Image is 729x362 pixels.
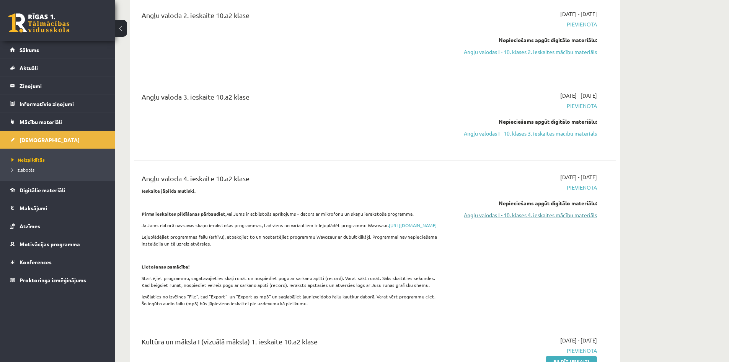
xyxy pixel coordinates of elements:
[20,118,62,125] span: Mācību materiāli
[20,46,39,53] span: Sākums
[10,41,105,59] a: Sākums
[10,95,105,113] a: Informatīvie ziņojumi
[453,36,597,44] div: Nepieciešams apgūt digitālo materiālu:
[142,222,441,229] p: Ja Jums datorā nav savas skaņu ierakstošas programmas, tad viens no variantiem ir lejuplādēt prog...
[10,59,105,77] a: Aktuāli
[11,157,45,163] span: Neizpildītās
[453,183,597,192] span: Pievienota
[20,95,105,113] legend: Informatīvie ziņojumi
[8,13,70,33] a: Rīgas 1. Tālmācības vidusskola
[10,113,105,131] a: Mācību materiāli
[142,173,441,187] div: Angļu valoda 4. ieskaite 10.a2 klase
[20,199,105,217] legend: Maksājumi
[142,336,441,351] div: Kultūra un māksla I (vizuālā māksla) 1. ieskaite 10.a2 klase
[453,199,597,207] div: Nepieciešams apgūt digitālo materiālu:
[453,20,597,28] span: Pievienota
[560,10,597,18] span: [DATE] - [DATE]
[453,211,597,219] a: Angļu valodas I - 10. klases 4. ieskaites mācību materiāls
[10,131,105,149] a: [DEMOGRAPHIC_DATA]
[11,167,34,173] span: Izlabotās
[10,271,105,289] a: Proktoringa izmēģinājums
[142,264,190,270] strong: Lietošanas pamācība!
[142,275,441,288] p: Startējiet programmu, sagatavojieties skaļi runāt un nospiediet pogu ar sarkanu aplīti (record). ...
[560,173,597,181] span: [DATE] - [DATE]
[453,48,597,56] a: Angļu valodas I - 10. klases 2. ieskaites mācību materiāls
[10,199,105,217] a: Maksājumi
[20,187,65,193] span: Digitālie materiāli
[20,241,80,247] span: Motivācijas programma
[20,64,38,71] span: Aktuāli
[11,156,107,163] a: Neizpildītās
[20,223,40,229] span: Atzīmes
[142,210,441,217] p: vai Jums ir atbilstošs aprīkojums - dators ar mikrofonu un skaņu ierakstoša programma.
[142,92,441,106] div: Angļu valoda 3. ieskaite 10.a2 klase
[142,188,196,194] strong: Ieskaite jāpilda mutiski.
[10,253,105,271] a: Konferences
[453,118,597,126] div: Nepieciešams apgūt digitālo materiālu:
[142,211,227,217] strong: Pirms ieskaites pildīšanas pārbaudiet,
[389,222,437,228] a: [URL][DOMAIN_NAME]
[142,10,441,24] div: Angļu valoda 2. ieskaite 10.a2 klase
[560,92,597,100] span: [DATE] - [DATE]
[10,77,105,95] a: Ziņojumi
[560,336,597,344] span: [DATE] - [DATE]
[20,259,52,265] span: Konferences
[10,235,105,253] a: Motivācijas programma
[453,347,597,355] span: Pievienota
[20,277,86,283] span: Proktoringa izmēģinājums
[10,217,105,235] a: Atzīmes
[453,102,597,110] span: Pievienota
[11,166,107,173] a: Izlabotās
[142,233,441,247] p: Lejuplādējiet programmas failu (arhīvu), atpakojiet to un nostartējiet programmu Wavozaur ar dubu...
[20,136,80,143] span: [DEMOGRAPHIC_DATA]
[453,129,597,138] a: Angļu valodas I - 10. klases 3. ieskaites mācību materiāls
[20,77,105,95] legend: Ziņojumi
[10,181,105,199] a: Digitālie materiāli
[142,293,441,307] p: Izvēlaties no izvēlnes "File", tad "Export" un "Export as mp3" un saglabājiet jaunizveidoto failu...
